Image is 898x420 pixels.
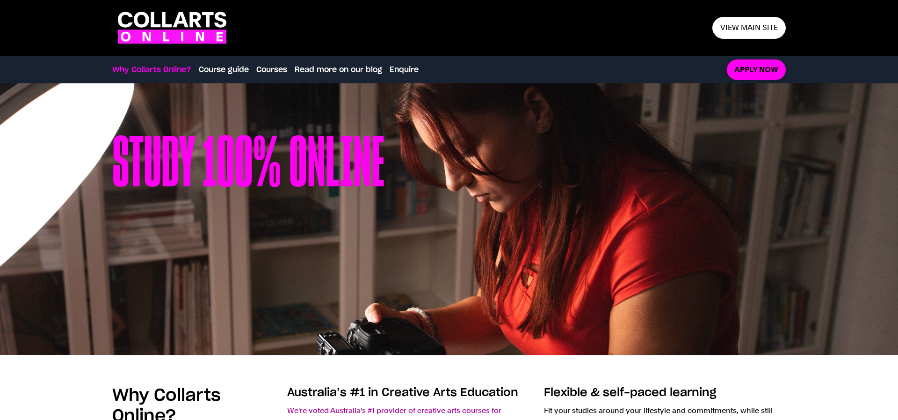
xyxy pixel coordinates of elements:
h3: Australia’s #1 in Creative Arts Education [287,385,529,400]
a: Apply now [727,59,786,81]
a: Course guide [199,64,249,75]
h3: Flexible & self-paced learning [544,385,786,400]
a: View main site [712,17,786,39]
a: Read more on our blog [295,64,382,75]
h1: Study 100% online [112,130,384,308]
a: Enquire [390,64,419,75]
a: Courses [256,64,287,75]
a: Why Collarts Online? [112,64,191,75]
